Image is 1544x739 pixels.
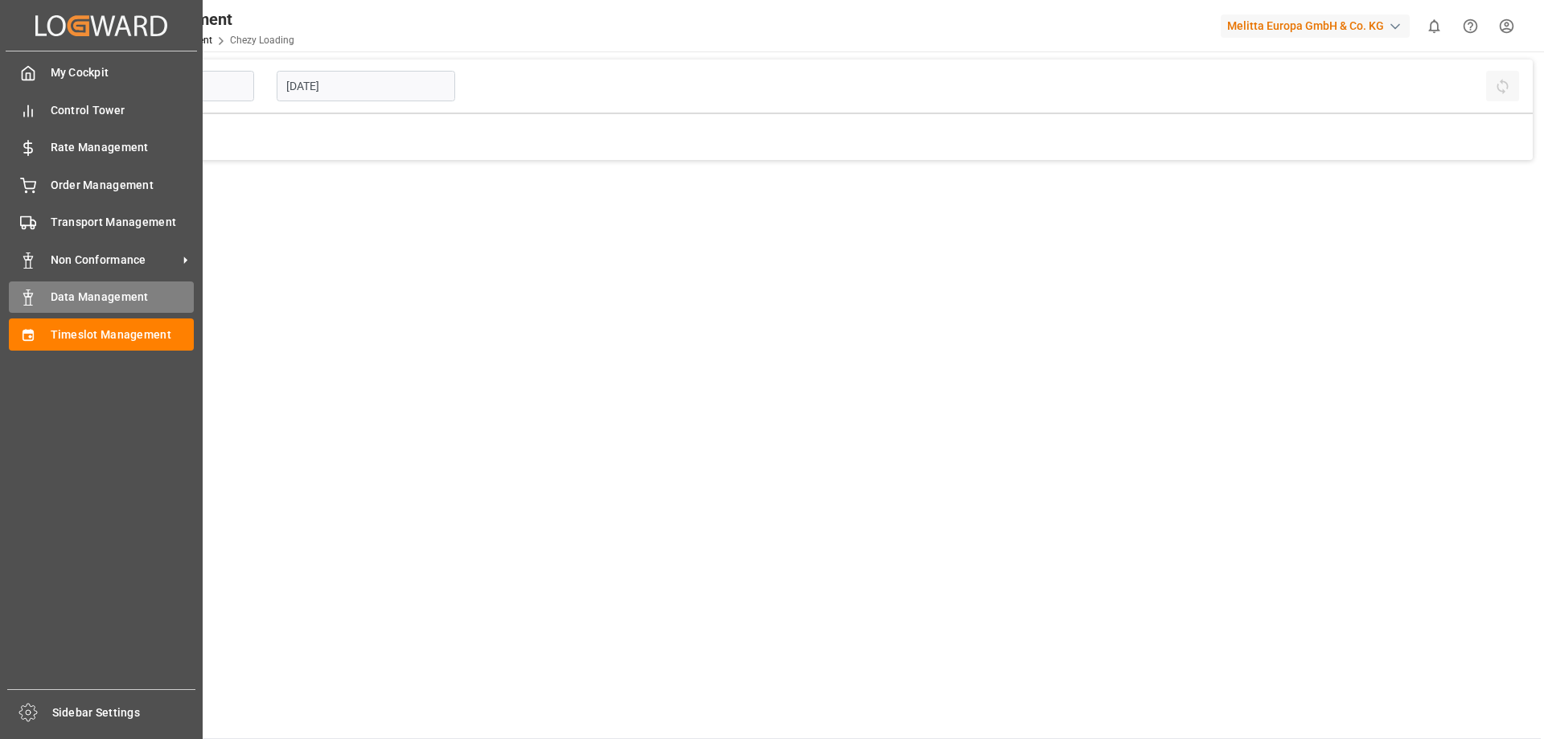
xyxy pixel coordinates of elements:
[9,57,194,88] a: My Cockpit
[1416,8,1452,44] button: show 0 new notifications
[51,139,195,156] span: Rate Management
[52,704,196,721] span: Sidebar Settings
[51,177,195,194] span: Order Management
[9,94,194,125] a: Control Tower
[9,132,194,163] a: Rate Management
[9,207,194,238] a: Transport Management
[51,102,195,119] span: Control Tower
[51,214,195,231] span: Transport Management
[1221,10,1416,41] button: Melitta Europa GmbH & Co. KG
[277,71,455,101] input: DD-MM-YYYY
[51,252,178,269] span: Non Conformance
[51,64,195,81] span: My Cockpit
[9,318,194,350] a: Timeslot Management
[51,326,195,343] span: Timeslot Management
[9,169,194,200] a: Order Management
[1452,8,1489,44] button: Help Center
[1221,14,1410,38] div: Melitta Europa GmbH & Co. KG
[9,281,194,313] a: Data Management
[51,289,195,306] span: Data Management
